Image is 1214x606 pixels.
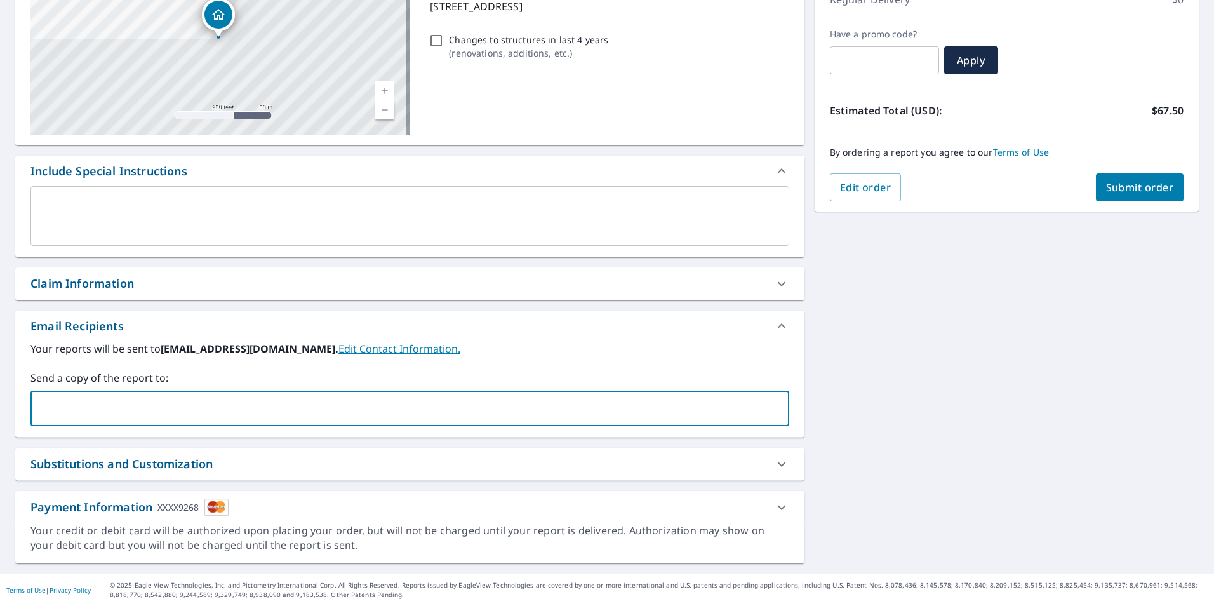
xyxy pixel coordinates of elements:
[15,267,804,300] div: Claim Information
[338,342,460,356] a: EditContactInfo
[6,586,91,594] p: |
[15,448,804,480] div: Substitutions and Customization
[110,581,1208,600] p: © 2025 Eagle View Technologies, Inc. and Pictometry International Corp. All Rights Reserved. Repo...
[449,46,608,60] p: ( renovations, additions, etc. )
[1152,103,1184,118] p: $67.50
[830,29,939,40] label: Have a promo code?
[30,455,213,473] div: Substitutions and Customization
[840,180,891,194] span: Edit order
[30,275,134,292] div: Claim Information
[944,46,998,74] button: Apply
[954,53,988,67] span: Apply
[1096,173,1184,201] button: Submit order
[375,81,394,100] a: Current Level 17, Zoom In
[830,103,1007,118] p: Estimated Total (USD):
[161,342,338,356] b: [EMAIL_ADDRESS][DOMAIN_NAME].
[830,147,1184,158] p: By ordering a report you agree to our
[30,341,789,356] label: Your reports will be sent to
[375,100,394,119] a: Current Level 17, Zoom Out
[30,370,789,386] label: Send a copy of the report to:
[157,499,199,516] div: XXXX9268
[15,156,804,186] div: Include Special Instructions
[50,586,91,595] a: Privacy Policy
[30,163,187,180] div: Include Special Instructions
[30,499,229,516] div: Payment Information
[30,318,124,335] div: Email Recipients
[993,146,1050,158] a: Terms of Use
[15,311,804,341] div: Email Recipients
[1106,180,1174,194] span: Submit order
[6,586,46,595] a: Terms of Use
[15,491,804,523] div: Payment InformationXXXX9268cardImage
[30,523,789,553] div: Your credit or debit card will be authorized upon placing your order, but will not be charged unt...
[449,33,608,46] p: Changes to structures in last 4 years
[830,173,902,201] button: Edit order
[204,499,229,516] img: cardImage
